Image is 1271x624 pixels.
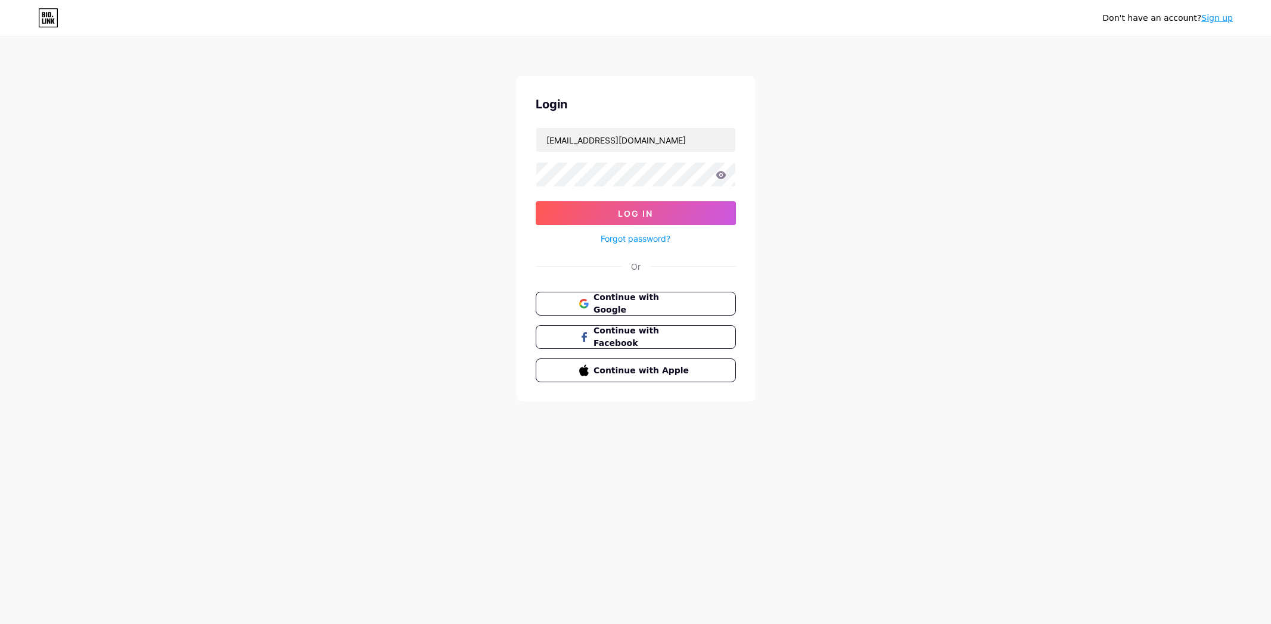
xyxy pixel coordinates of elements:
[536,128,735,152] input: Username
[631,260,641,273] div: Or
[536,292,736,316] button: Continue with Google
[593,325,692,350] span: Continue with Facebook
[593,291,692,316] span: Continue with Google
[536,95,736,113] div: Login
[536,325,736,349] button: Continue with Facebook
[536,201,736,225] button: Log In
[1201,13,1233,23] a: Sign up
[593,364,692,377] span: Continue with Apple
[536,358,736,382] button: Continue with Apple
[601,232,670,245] a: Forgot password?
[1102,12,1233,24] div: Don't have an account?
[618,208,653,219] span: Log In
